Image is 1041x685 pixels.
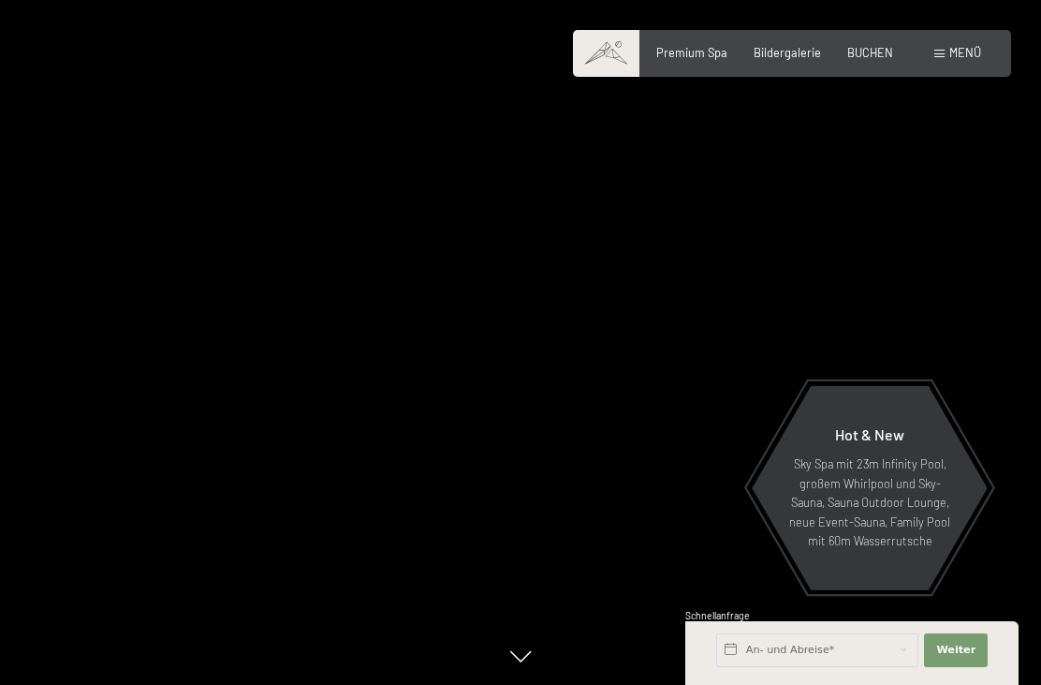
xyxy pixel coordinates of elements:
[936,643,975,658] span: Weiter
[924,633,988,667] button: Weiter
[656,45,727,60] a: Premium Spa
[754,45,821,60] a: Bildergalerie
[751,385,989,591] a: Hot & New Sky Spa mit 23m Infinity Pool, großem Whirlpool und Sky-Sauna, Sauna Outdoor Lounge, ne...
[835,425,904,443] span: Hot & New
[685,610,750,621] span: Schnellanfrage
[788,454,951,550] p: Sky Spa mit 23m Infinity Pool, großem Whirlpool und Sky-Sauna, Sauna Outdoor Lounge, neue Event-S...
[847,45,893,60] a: BUCHEN
[949,45,981,60] span: Menü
